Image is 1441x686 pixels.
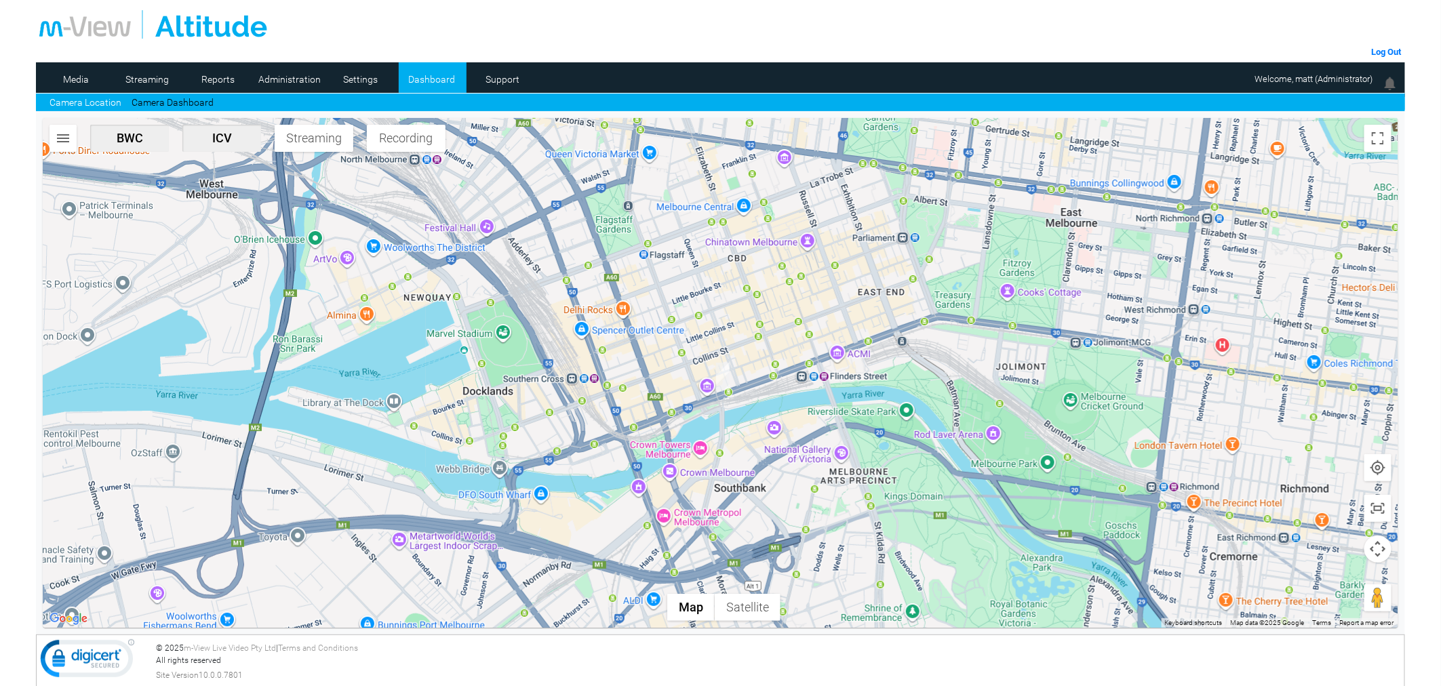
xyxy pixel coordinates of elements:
button: Show street map [667,594,715,621]
button: Toggle fullscreen view [1364,125,1391,152]
span: Streaming [280,131,348,145]
span: Map data ©2025 Google [1231,619,1305,626]
div: Site Version [156,669,1401,681]
button: Keyboard shortcuts [1165,618,1223,628]
button: Search [50,125,77,152]
button: Show all cameras [1364,495,1391,522]
span: Welcome, matt (Administrator) [1255,74,1373,84]
button: Show satellite imagery [715,594,781,621]
img: svg+xml,%3Csvg%20xmlns%3D%22http%3A%2F%2Fwww.w3.org%2F2000%2Fsvg%22%20height%3D%2224%22%20viewBox... [1370,460,1386,476]
a: m-View Live Video Pty Ltd [184,643,276,653]
img: Google [46,610,91,628]
span: Recording [372,131,440,145]
button: BWC [90,125,169,152]
button: Streaming [275,125,353,152]
button: Map camera controls [1364,536,1391,563]
button: ICV [182,125,261,152]
a: Report a map error [1340,619,1394,626]
img: svg+xml,%3Csvg%20xmlns%3D%22http%3A%2F%2Fwww.w3.org%2F2000%2Fsvg%22%20height%3D%2224%22%20viewBox... [55,130,71,146]
a: Media [43,69,108,89]
a: Streaming [114,69,180,89]
a: Terms and Conditions [278,643,358,653]
a: Settings [328,69,393,89]
span: ICV [188,131,256,145]
div: © 2025 | All rights reserved [156,642,1401,681]
a: Support [470,69,536,89]
img: bell24.png [1382,75,1398,92]
img: svg+xml,%3Csvg%20xmlns%3D%22http%3A%2F%2Fwww.w3.org%2F2000%2Fsvg%22%20height%3D%2224%22%20viewBox... [1370,500,1386,517]
img: DigiCert Secured Site Seal [40,639,135,685]
a: Administration [256,69,322,89]
a: Camera Dashboard [132,96,214,110]
button: Show user location [1364,454,1391,481]
div: YLF415 [716,363,730,390]
a: Terms (opens in new tab) [1313,619,1332,626]
span: BWC [96,131,163,145]
span: 10.0.0.7801 [199,669,243,681]
button: Recording [367,125,446,152]
a: Reports [185,69,251,89]
a: Click to see this area on Google Maps [46,610,91,628]
a: Camera Location [50,96,121,110]
button: Drag Pegman onto the map to open Street View [1364,584,1391,611]
a: Log Out [1372,47,1402,57]
a: Dashboard [399,69,465,89]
